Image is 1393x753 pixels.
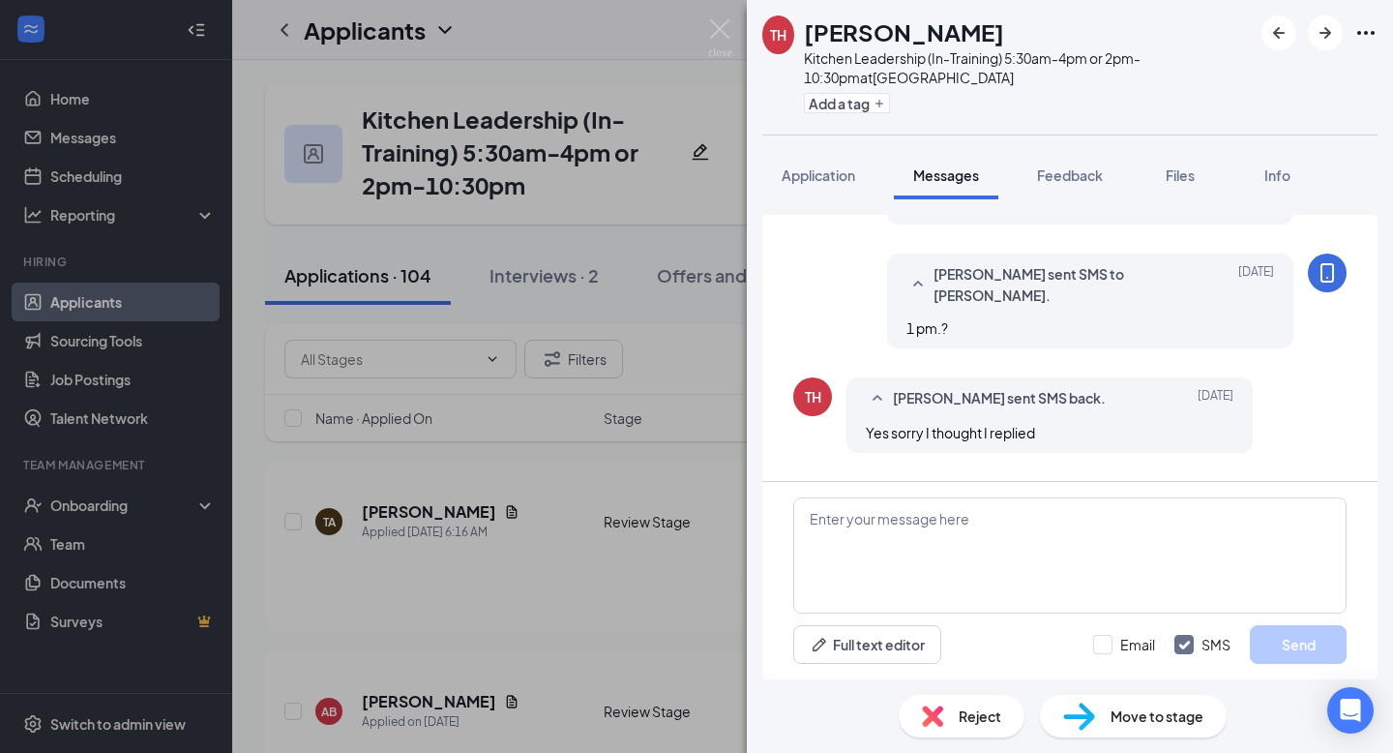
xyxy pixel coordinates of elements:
svg: Pen [810,635,829,654]
button: ArrowRight [1308,15,1343,50]
span: Info [1264,166,1290,184]
span: [DATE] [1198,387,1233,410]
span: 1 pm.? [906,319,948,337]
svg: MobileSms [1316,261,1339,285]
button: ArrowLeftNew [1261,15,1296,50]
span: Yes sorry I thought I replied [866,424,1035,441]
svg: SmallChevronUp [906,273,930,296]
span: [PERSON_NAME] sent SMS back. [893,387,1106,410]
div: Open Intercom Messenger [1327,687,1374,734]
div: TH [770,25,786,45]
span: Application [782,166,855,184]
span: Messages [913,166,979,184]
svg: ArrowLeftNew [1267,21,1290,45]
svg: SmallChevronUp [866,387,889,410]
svg: Plus [874,98,885,109]
span: Reject [959,706,1001,727]
span: Move to stage [1111,706,1203,727]
span: [PERSON_NAME] sent SMS to [PERSON_NAME]. [934,263,1187,306]
svg: Ellipses [1354,21,1378,45]
h1: [PERSON_NAME] [804,15,1004,48]
button: Send [1250,625,1347,664]
div: Kitchen Leadership (In-Training) 5:30am-4pm or 2pm-10:30pm at [GEOGRAPHIC_DATA] [804,48,1252,87]
button: Full text editorPen [793,625,941,664]
span: Feedback [1037,166,1103,184]
span: [DATE] [1238,263,1274,306]
button: PlusAdd a tag [804,93,890,113]
div: TH [805,387,821,407]
svg: ArrowRight [1314,21,1337,45]
span: Files [1166,166,1195,184]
